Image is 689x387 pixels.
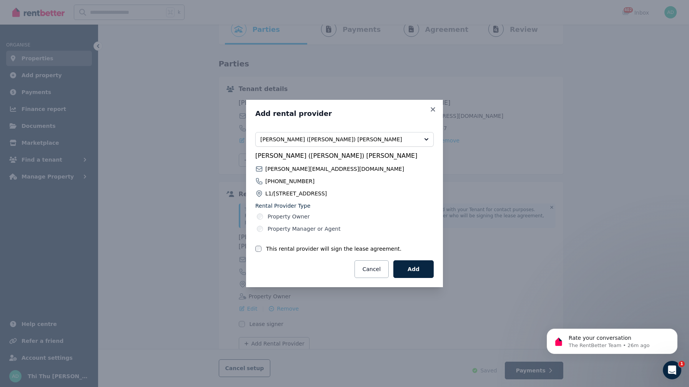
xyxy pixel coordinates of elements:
[265,165,404,173] span: [PERSON_NAME][EMAIL_ADDRESS][DOMAIN_NAME]
[265,177,315,185] span: [PHONE_NUMBER]
[266,245,401,253] label: This rental provider will sign the lease agreement.
[255,109,434,118] h3: Add rental provider
[268,225,341,233] label: Property Manager or Agent
[255,202,434,210] label: Rental Provider Type
[265,190,327,197] span: L1/[STREET_ADDRESS]
[354,260,389,278] button: Cancel
[255,132,434,147] button: [PERSON_NAME] ([PERSON_NAME]) [PERSON_NAME]
[260,136,418,143] span: [PERSON_NAME] ([PERSON_NAME]) [PERSON_NAME]
[255,151,434,160] span: [PERSON_NAME] ([PERSON_NAME]) [PERSON_NAME]
[393,260,434,278] button: Add
[535,313,689,366] iframe: Intercom notifications message
[679,361,685,367] span: 1
[268,213,310,220] label: Property Owner
[663,361,681,379] iframe: Intercom live chat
